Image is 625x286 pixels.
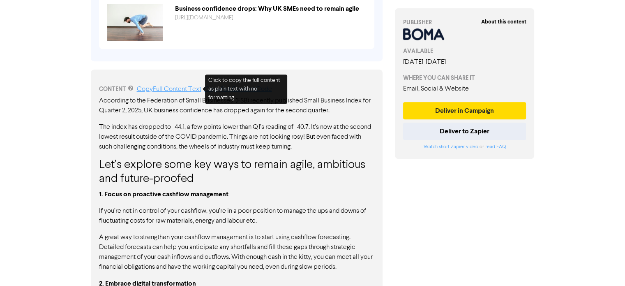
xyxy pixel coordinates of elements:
button: Deliver in Campaign [403,102,526,119]
div: WHERE YOU CAN SHARE IT [403,74,526,82]
div: or [403,143,526,151]
div: Business confidence drops: Why UK SMEs need to remain agile [169,4,372,14]
div: Email, Social & Website [403,84,526,94]
p: According to the Federation of Small Businesses’ (FSB) recently published Small Business Index fo... [99,96,374,116]
div: AVAILABLE [403,47,526,56]
p: A great way to strengthen your cashflow management is to start using cashflow forecasting. Detail... [99,233,374,272]
p: If you’re not in control of your cashflow, you’re in a poor position to manage the ups and downs ... [99,206,374,226]
strong: About this content [481,19,526,25]
div: Click to copy the full content as plain text with no formatting. [205,74,287,104]
div: [DATE] - [DATE] [403,57,526,67]
p: The index has dropped to -44.1, a few points lower than Q1’s reading of -40.7. It’s now at the se... [99,122,374,152]
a: Watch short Zapier video [423,144,478,149]
div: PUBLISHER [403,18,526,27]
a: [URL][DOMAIN_NAME] [175,15,233,21]
div: CONTENT [99,84,374,94]
div: https://public2.bomamarketing.com/cp/3Wq7eiPLffHCslcxpcNmcd?sa=glb5CrF9 [169,14,372,22]
h3: Let’s explore some key ways to remain agile, ambitious and future-proofed [99,158,374,186]
button: Deliver to Zapier [403,123,526,140]
a: Copy Full Content Text [137,86,201,93]
strong: 1. Focus on proactive cashflow management [99,190,228,198]
a: read FAQ [485,144,505,149]
iframe: Chat Widget [584,246,625,286]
